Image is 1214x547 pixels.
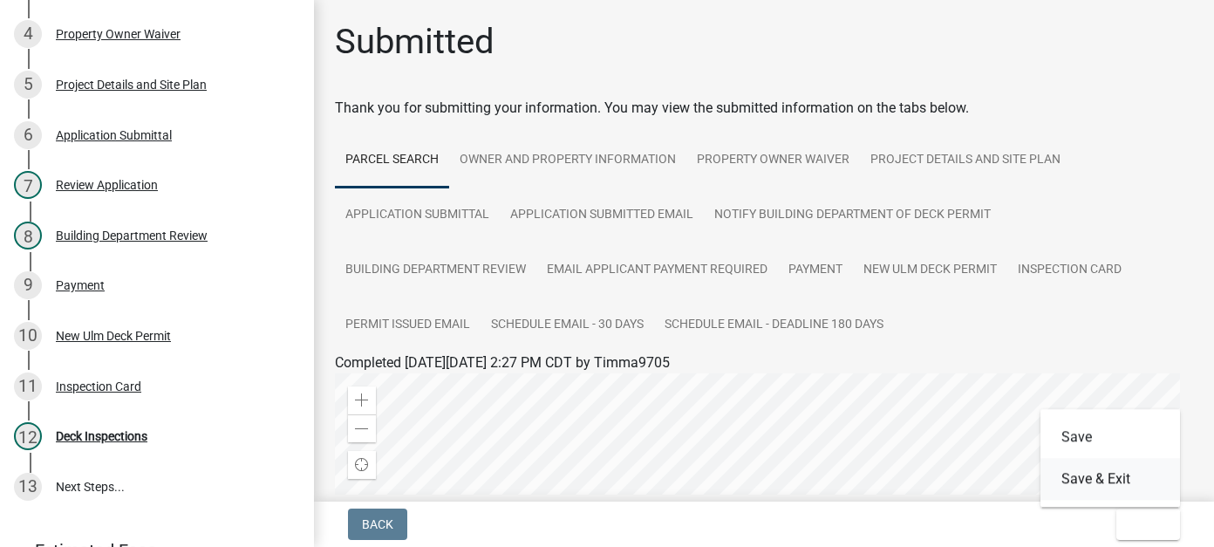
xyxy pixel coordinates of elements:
[14,322,42,350] div: 10
[853,243,1007,298] a: New Ulm Deck Permit
[14,71,42,99] div: 5
[1040,458,1180,500] button: Save & Exit
[14,121,42,149] div: 6
[335,243,536,298] a: Building Department Review
[1040,409,1180,507] div: Exit
[348,414,376,442] div: Zoom out
[335,98,1193,119] div: Thank you for submitting your information. You may view the submitted information on the tabs below.
[500,188,704,243] a: Application Submitted Email
[449,133,686,188] a: Owner and Property Information
[536,243,778,298] a: Email Applicant Payment Required
[348,509,407,540] button: Back
[56,229,208,242] div: Building Department Review
[335,354,670,371] span: Completed [DATE][DATE] 2:27 PM CDT by Timma9705
[14,373,42,400] div: 11
[481,297,654,353] a: Schedule Email - 30 Days
[56,28,181,40] div: Property Owner Waiver
[704,188,1001,243] a: Notify Building Department of Deck Permit
[1007,243,1132,298] a: Inspection Card
[56,179,158,191] div: Review Application
[56,129,172,141] div: Application Submittal
[14,422,42,450] div: 12
[1130,517,1156,531] span: Exit
[56,279,105,291] div: Payment
[335,297,481,353] a: Permit Issued Email
[14,171,42,199] div: 7
[860,133,1071,188] a: Project Details and Site Plan
[14,222,42,250] div: 8
[56,430,147,442] div: Deck Inspections
[335,21,494,63] h1: Submitted
[362,517,393,531] span: Back
[14,271,42,299] div: 9
[1116,509,1180,540] button: Exit
[335,133,449,188] a: Parcel search
[14,473,42,501] div: 13
[14,20,42,48] div: 4
[56,380,141,393] div: Inspection Card
[348,451,376,479] div: Find my location
[778,243,853,298] a: Payment
[686,133,860,188] a: Property Owner Waiver
[335,188,500,243] a: Application Submittal
[56,330,171,342] div: New Ulm Deck Permit
[1040,416,1180,458] button: Save
[56,79,207,91] div: Project Details and Site Plan
[654,297,894,353] a: Schedule Email - Deadline 180 Days
[348,386,376,414] div: Zoom in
